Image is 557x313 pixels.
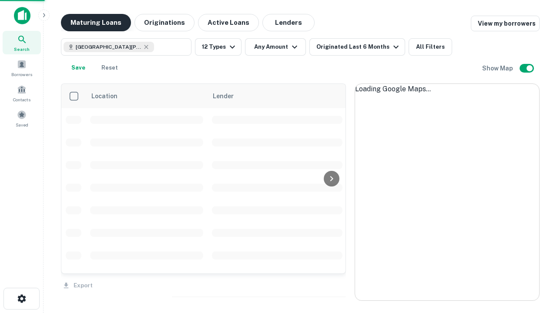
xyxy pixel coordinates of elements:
[14,7,30,24] img: capitalize-icon.png
[355,84,539,94] div: Loading Google Maps...
[91,91,129,101] span: Location
[86,84,208,108] th: Location
[3,81,41,105] a: Contacts
[262,14,315,31] button: Lenders
[11,71,32,78] span: Borrowers
[213,91,234,101] span: Lender
[14,46,30,53] span: Search
[482,63,514,73] h6: Show Map
[61,14,131,31] button: Maturing Loans
[96,59,124,77] button: Reset
[208,84,347,108] th: Lender
[409,38,452,56] button: All Filters
[198,14,259,31] button: Active Loans
[13,96,30,103] span: Contacts
[76,43,141,51] span: [GEOGRAPHIC_DATA][PERSON_NAME], [GEOGRAPHIC_DATA], [GEOGRAPHIC_DATA]
[3,56,41,80] a: Borrowers
[16,121,28,128] span: Saved
[316,42,401,52] div: Originated Last 6 Months
[245,38,306,56] button: Any Amount
[3,31,41,54] a: Search
[471,16,540,31] a: View my borrowers
[3,107,41,130] a: Saved
[134,14,195,31] button: Originations
[513,243,557,285] iframe: Chat Widget
[195,38,242,56] button: 12 Types
[64,59,92,77] button: Save your search to get updates of matches that match your search criteria.
[309,38,405,56] button: Originated Last 6 Months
